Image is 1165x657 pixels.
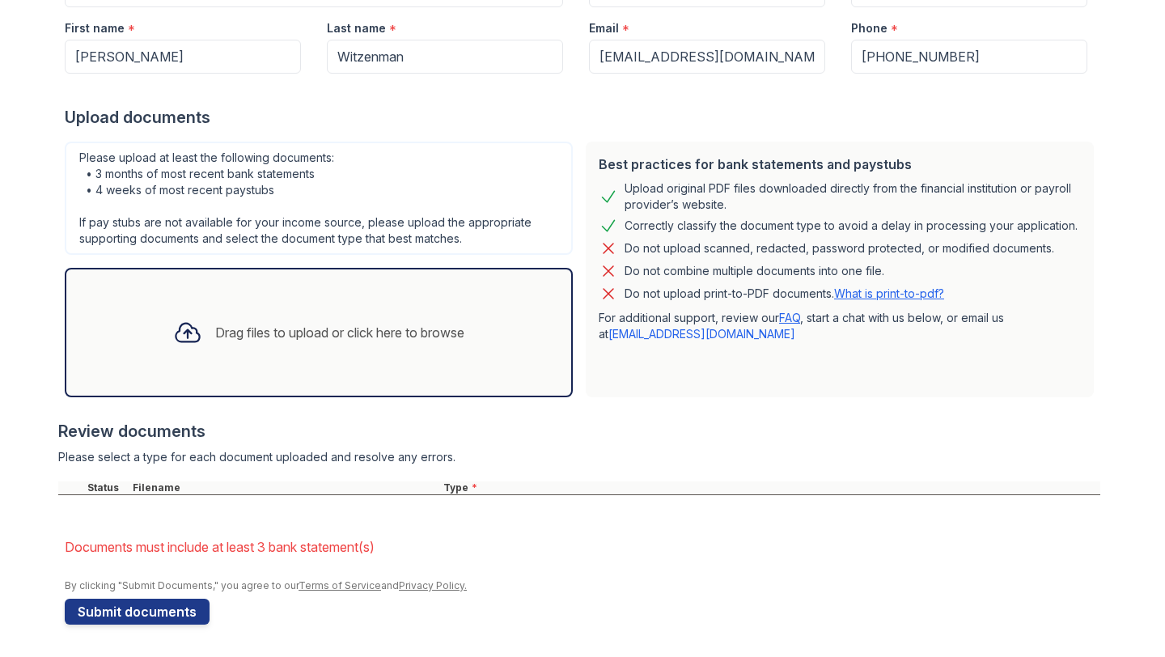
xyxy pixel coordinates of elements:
div: Review documents [58,420,1100,443]
div: By clicking "Submit Documents," you agree to our and [65,579,1100,592]
div: Do not combine multiple documents into one file. [625,261,884,281]
div: Please upload at least the following documents: • 3 months of most recent bank statements • 4 wee... [65,142,573,255]
label: Phone [851,20,888,36]
label: Last name [327,20,386,36]
a: FAQ [779,311,800,324]
div: Please select a type for each document uploaded and resolve any errors. [58,449,1100,465]
label: First name [65,20,125,36]
div: Type [440,481,1100,494]
button: Submit documents [65,599,210,625]
li: Documents must include at least 3 bank statement(s) [65,531,1100,563]
div: Best practices for bank statements and paystubs [599,155,1081,174]
a: Privacy Policy. [399,579,467,591]
a: What is print-to-pdf? [834,286,944,300]
p: For additional support, review our , start a chat with us below, or email us at [599,310,1081,342]
p: Do not upload print-to-PDF documents. [625,286,944,302]
div: Upload original PDF files downloaded directly from the financial institution or payroll provider’... [625,180,1081,213]
div: Upload documents [65,106,1100,129]
div: Do not upload scanned, redacted, password protected, or modified documents. [625,239,1054,258]
a: Terms of Service [299,579,381,591]
div: Filename [129,481,440,494]
a: [EMAIL_ADDRESS][DOMAIN_NAME] [608,327,795,341]
label: Email [589,20,619,36]
div: Correctly classify the document type to avoid a delay in processing your application. [625,216,1078,235]
div: Drag files to upload or click here to browse [215,323,464,342]
div: Status [84,481,129,494]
